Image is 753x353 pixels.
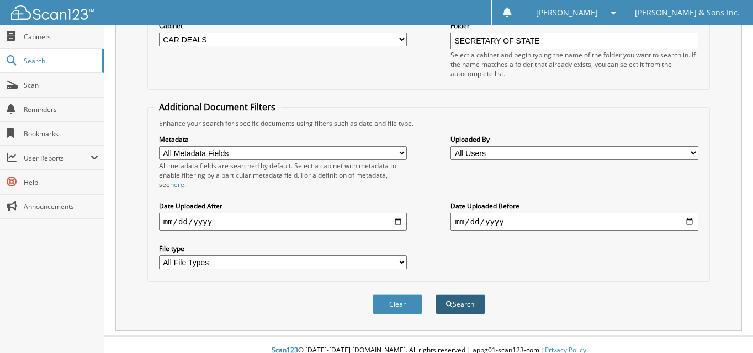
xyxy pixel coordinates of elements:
[159,244,407,253] label: File type
[159,135,407,144] label: Metadata
[159,21,407,30] label: Cabinet
[450,213,698,231] input: end
[450,201,698,211] label: Date Uploaded Before
[450,135,698,144] label: Uploaded By
[450,50,698,78] div: Select a cabinet and begin typing the name of the folder you want to search in. If the name match...
[24,81,98,90] span: Scan
[450,21,698,30] label: Folder
[24,153,91,163] span: User Reports
[153,101,281,113] legend: Additional Document Filters
[170,180,184,189] a: here
[698,300,753,353] iframe: Chat Widget
[24,129,98,138] span: Bookmarks
[635,9,740,16] span: [PERSON_NAME] & Sons Inc.
[436,294,485,314] button: Search
[11,5,94,20] img: scan123-logo-white.svg
[159,161,407,189] div: All metadata fields are searched by default. Select a cabinet with metadata to enable filtering b...
[24,32,98,41] span: Cabinets
[24,56,97,66] span: Search
[24,202,98,211] span: Announcements
[159,201,407,211] label: Date Uploaded After
[24,178,98,187] span: Help
[536,9,598,16] span: [PERSON_NAME]
[24,105,98,114] span: Reminders
[373,294,422,314] button: Clear
[153,119,704,128] div: Enhance your search for specific documents using filters such as date and file type.
[159,213,407,231] input: start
